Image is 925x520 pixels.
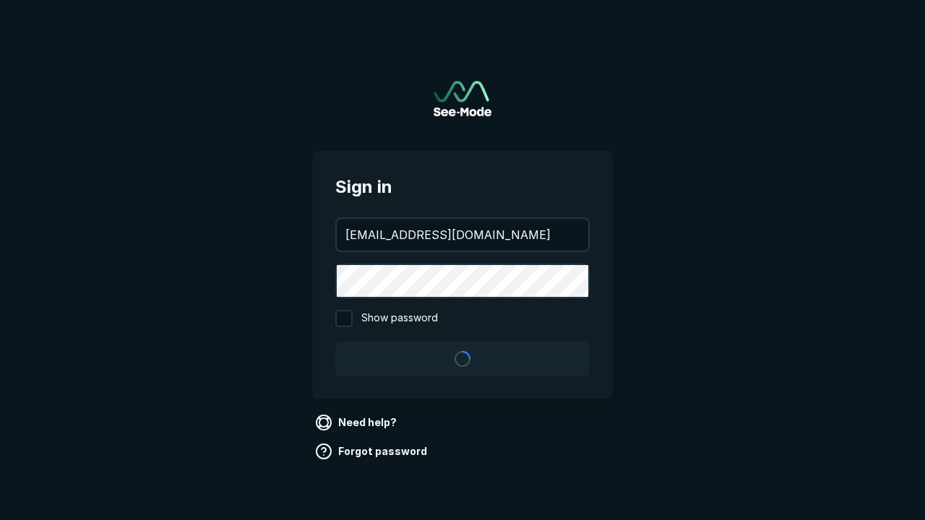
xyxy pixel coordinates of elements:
input: your@email.com [337,219,588,251]
span: Show password [361,310,438,327]
span: Sign in [335,174,590,200]
a: Forgot password [312,440,433,463]
a: Go to sign in [434,81,491,116]
img: See-Mode Logo [434,81,491,116]
a: Need help? [312,411,403,434]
